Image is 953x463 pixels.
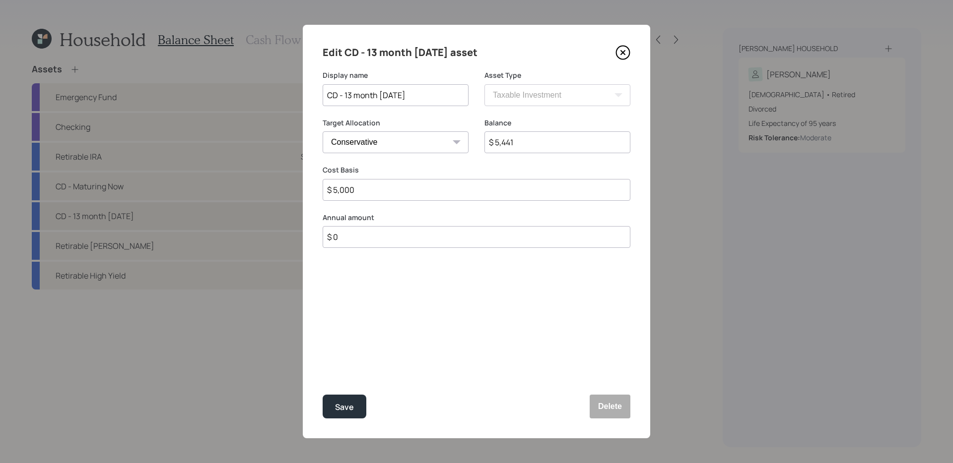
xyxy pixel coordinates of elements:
label: Asset Type [484,70,630,80]
div: Save [335,401,354,414]
button: Delete [590,395,630,418]
h4: Edit CD - 13 month [DATE] asset [323,45,477,60]
button: Save [323,395,366,418]
label: Target Allocation [323,118,469,128]
label: Annual amount [323,213,630,223]
label: Cost Basis [323,165,630,175]
label: Balance [484,118,630,128]
label: Display name [323,70,469,80]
